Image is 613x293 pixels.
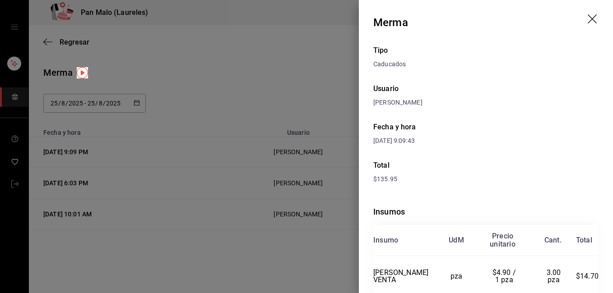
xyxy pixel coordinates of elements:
[373,98,599,107] div: [PERSON_NAME]
[373,160,599,171] div: Total
[576,272,599,280] span: $14.70
[373,45,599,56] div: Tipo
[492,268,518,284] span: $4.90 / 1 pza
[373,175,397,183] span: $135.95
[373,83,599,94] div: Usuario
[576,236,592,244] div: Total
[373,60,599,69] div: Caducados
[373,14,408,31] div: Merma
[490,232,515,248] div: Precio unitario
[547,268,563,284] span: 3.00 pza
[544,236,562,244] div: Cant.
[588,14,599,25] button: drag
[373,136,599,146] div: [DATE] 9:09:43
[77,67,88,78] img: Tooltip marker
[373,236,398,244] div: Insumo
[373,206,599,218] div: Insumos
[373,122,599,133] div: Fecha y hora
[449,236,464,244] div: UdM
